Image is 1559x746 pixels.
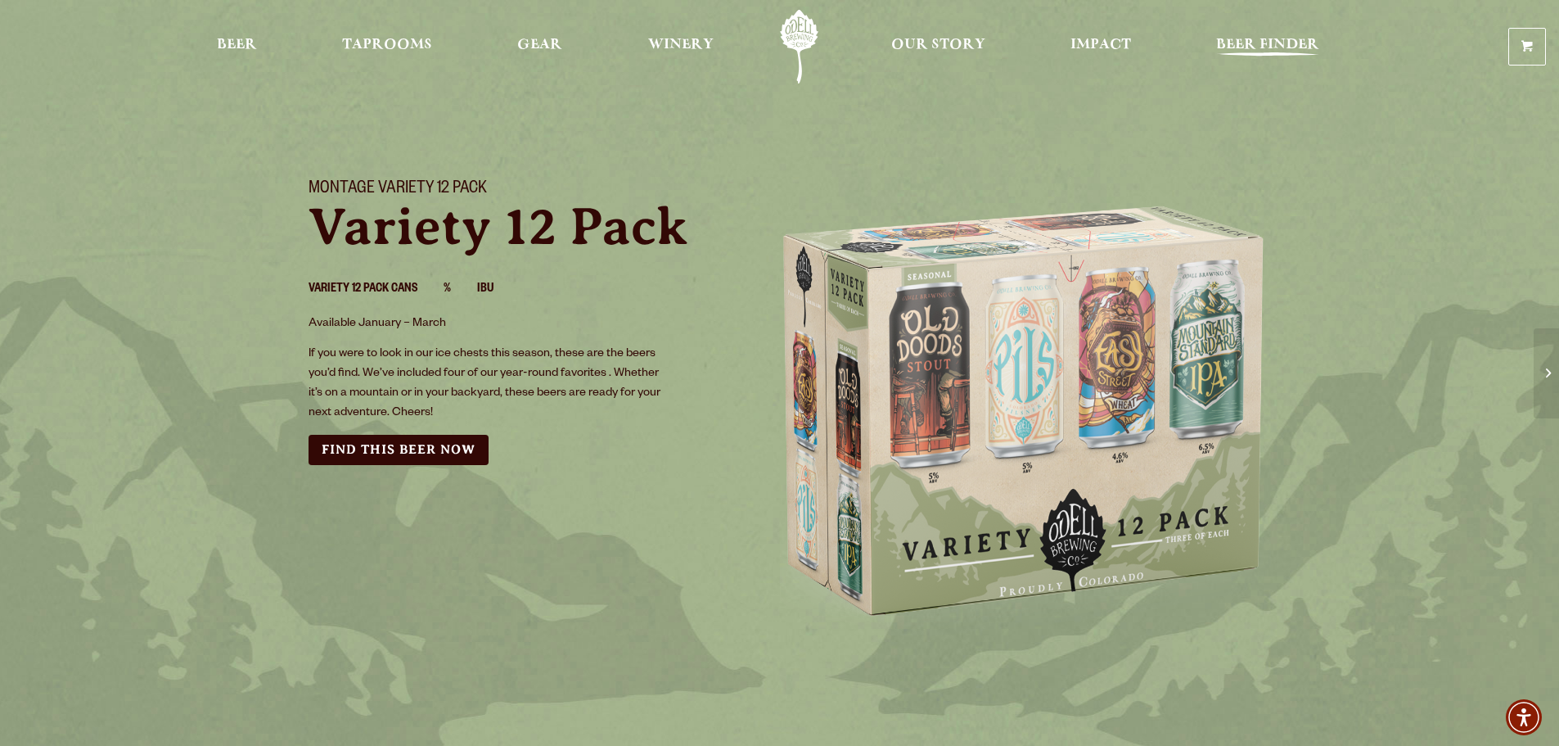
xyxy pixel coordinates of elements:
[342,38,432,52] span: Taprooms
[309,345,670,423] p: If you were to look in our ice chests this season, these are the beers you’d find. We’ve included...
[881,10,996,84] a: Our Story
[309,314,670,334] p: Available January – March
[309,435,489,465] a: Find this Beer Now
[217,38,257,52] span: Beer
[444,279,477,301] li: %
[331,10,443,84] a: Taprooms
[206,10,268,84] a: Beer
[309,179,760,201] h1: Montage Variety 12 Pack
[768,10,830,84] a: Odell Home
[1205,10,1330,84] a: Beer Finder
[648,38,714,52] span: Winery
[638,10,724,84] a: Winery
[477,279,520,301] li: IBU
[309,201,760,253] p: Variety 12 Pack
[517,38,562,52] span: Gear
[891,38,985,52] span: Our Story
[1070,38,1131,52] span: Impact
[1216,38,1319,52] span: Beer Finder
[1060,10,1142,84] a: Impact
[309,279,444,301] li: Variety 12 Pack Cans
[507,10,573,84] a: Gear
[1506,699,1542,735] div: Accessibility Menu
